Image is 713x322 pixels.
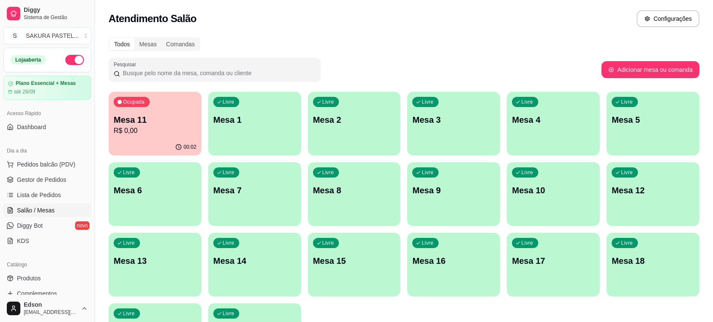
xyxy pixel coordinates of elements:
[507,162,600,226] button: LivreMesa 10
[17,289,57,298] span: Complementos
[17,237,29,245] span: KDS
[313,255,396,267] p: Mesa 15
[313,114,396,126] p: Mesa 2
[213,184,296,196] p: Mesa 7
[213,255,296,267] p: Mesa 14
[621,99,633,105] p: Livre
[17,191,61,199] span: Lista de Pedidos
[24,301,78,309] span: Edson
[607,162,699,226] button: LivreMesa 12
[123,169,135,176] p: Livre
[607,92,699,155] button: LivreMesa 5
[213,114,296,126] p: Mesa 1
[507,92,600,155] button: LivreMesa 4
[621,240,633,246] p: Livre
[3,271,91,285] a: Produtos
[407,233,500,297] button: LivreMesa 16
[123,310,135,317] p: Livre
[612,114,694,126] p: Mesa 5
[17,221,43,230] span: Diggy Bot
[521,99,533,105] p: Livre
[14,88,35,95] article: até 26/09
[65,55,84,65] button: Alterar Status
[412,184,495,196] p: Mesa 9
[223,99,235,105] p: Livre
[208,92,301,155] button: LivreMesa 1
[3,173,91,186] a: Gestor de Pedidos
[3,76,91,100] a: Plano Essencial + Mesasaté 26/09
[24,14,88,21] span: Sistema de Gestão
[322,240,334,246] p: Livre
[3,258,91,271] div: Catálogo
[24,309,78,316] span: [EMAIL_ADDRESS][DOMAIN_NAME]
[612,255,694,267] p: Mesa 18
[208,162,301,226] button: LivreMesa 7
[607,233,699,297] button: LivreMesa 18
[223,240,235,246] p: Livre
[109,12,196,25] h2: Atendimento Salão
[412,255,495,267] p: Mesa 16
[3,188,91,202] a: Lista de Pedidos
[512,114,595,126] p: Mesa 4
[521,169,533,176] p: Livre
[521,240,533,246] p: Livre
[422,99,433,105] p: Livre
[208,233,301,297] button: LivreMesa 14
[17,123,46,131] span: Dashboard
[308,92,401,155] button: LivreMesa 2
[507,233,600,297] button: LivreMesa 17
[17,175,66,184] span: Gestor de Pedidos
[612,184,694,196] p: Mesa 12
[308,162,401,226] button: LivreMesa 8
[184,144,196,150] p: 00:02
[637,10,699,27] button: Configurações
[17,160,75,169] span: Pedidos balcão (PDV)
[3,287,91,300] a: Complementos
[322,99,334,105] p: Livre
[512,184,595,196] p: Mesa 10
[223,310,235,317] p: Livre
[114,255,196,267] p: Mesa 13
[3,203,91,217] a: Salão / Mesas
[109,92,201,155] button: OcupadaMesa 11R$ 0,0000:02
[134,38,161,50] div: Mesas
[114,126,196,136] p: R$ 0,00
[11,55,46,65] div: Loja aberta
[3,120,91,134] a: Dashboard
[412,114,495,126] p: Mesa 3
[601,61,699,78] button: Adicionar mesa ou comanda
[109,38,134,50] div: Todos
[313,184,396,196] p: Mesa 8
[3,298,91,319] button: Edson[EMAIL_ADDRESS][DOMAIN_NAME]
[223,169,235,176] p: Livre
[17,206,55,215] span: Salão / Mesas
[120,69,316,77] input: Pesquisar
[3,144,91,158] div: Dia a dia
[308,233,401,297] button: LivreMesa 15
[162,38,200,50] div: Comandas
[16,80,76,87] article: Plano Essencial + Mesas
[11,31,19,40] span: S
[3,107,91,120] div: Acesso Rápido
[621,169,633,176] p: Livre
[3,27,91,44] button: Select a team
[109,233,201,297] button: LivreMesa 13
[114,184,196,196] p: Mesa 6
[322,169,334,176] p: Livre
[422,240,433,246] p: Livre
[26,31,79,40] div: SAKURA PASTEL ...
[109,162,201,226] button: LivreMesa 6
[123,240,135,246] p: Livre
[422,169,433,176] p: Livre
[123,99,145,105] p: Ocupada
[17,274,41,282] span: Produtos
[512,255,595,267] p: Mesa 17
[3,158,91,171] button: Pedidos balcão (PDV)
[3,219,91,232] a: Diggy Botnovo
[24,6,88,14] span: Diggy
[3,3,91,24] a: DiggySistema de Gestão
[407,92,500,155] button: LivreMesa 3
[3,234,91,248] a: KDS
[407,162,500,226] button: LivreMesa 9
[114,114,196,126] p: Mesa 11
